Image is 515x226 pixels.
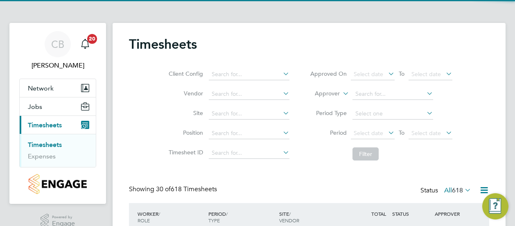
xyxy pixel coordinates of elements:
span: / [158,210,160,217]
span: To [396,68,407,79]
button: Timesheets [20,116,96,134]
a: Expenses [28,152,56,160]
label: All [444,186,471,194]
button: Jobs [20,97,96,115]
input: Search for... [209,108,289,120]
span: TOTAL [371,210,386,217]
span: Powered by [52,214,75,221]
span: Network [28,84,54,92]
label: Client Config [166,70,203,77]
span: Select date [354,129,383,137]
span: Chris Broster [19,61,96,70]
span: Jobs [28,103,42,111]
span: / [226,210,228,217]
button: Engage Resource Center [482,193,508,219]
span: VENDOR [279,217,299,224]
span: Timesheets [28,121,62,129]
input: Search for... [209,88,289,100]
label: Period Type [310,109,347,117]
button: Filter [352,147,379,160]
a: Timesheets [28,141,62,149]
input: Search for... [209,128,289,139]
span: 30 of [156,185,171,193]
input: Search for... [209,147,289,159]
label: Position [166,129,203,136]
button: Network [20,79,96,97]
div: Status [420,185,473,197]
span: Select date [354,70,383,78]
div: Showing [129,185,219,194]
label: Approved On [310,70,347,77]
h2: Timesheets [129,36,197,52]
span: 20 [87,34,97,44]
a: CB[PERSON_NAME] [19,31,96,70]
img: countryside-properties-logo-retina.png [29,174,86,194]
span: CB [51,39,64,50]
label: Period [310,129,347,136]
label: Approver [303,90,340,98]
span: / [289,210,291,217]
div: Timesheets [20,134,96,167]
span: 618 [452,186,463,194]
span: Select date [411,70,441,78]
div: STATUS [390,206,433,221]
span: TYPE [208,217,220,224]
label: Vendor [166,90,203,97]
input: Select one [352,108,433,120]
div: APPROVER [433,206,475,221]
label: Timesheet ID [166,149,203,156]
input: Search for... [209,69,289,80]
span: ROLE [138,217,150,224]
a: 20 [77,31,93,57]
nav: Main navigation [9,23,106,204]
a: Go to home page [19,174,96,194]
input: Search for... [352,88,433,100]
span: To [396,127,407,138]
label: Site [166,109,203,117]
span: Select date [411,129,441,137]
span: 618 Timesheets [156,185,217,193]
